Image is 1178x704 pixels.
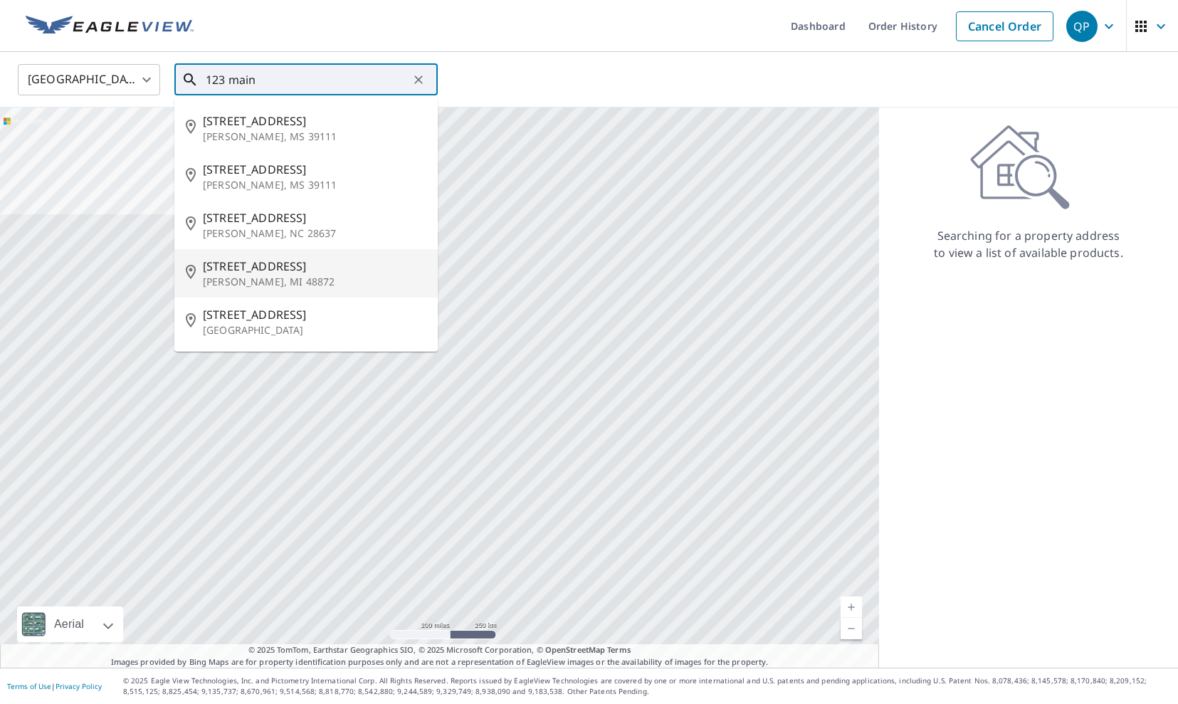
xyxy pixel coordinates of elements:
p: [PERSON_NAME], MS 39111 [203,130,426,144]
p: [PERSON_NAME], NC 28637 [203,226,426,241]
a: Current Level 5, Zoom In [841,597,862,618]
a: Terms of Use [7,681,51,691]
p: [PERSON_NAME], MI 48872 [203,275,426,289]
p: [GEOGRAPHIC_DATA] [203,323,426,337]
a: Terms [607,644,631,655]
span: [STREET_ADDRESS] [203,112,426,130]
p: [PERSON_NAME], MS 39111 [203,178,426,192]
a: Current Level 5, Zoom Out [841,618,862,639]
span: [STREET_ADDRESS] [203,258,426,275]
img: EV Logo [26,16,194,37]
p: © 2025 Eagle View Technologies, Inc. and Pictometry International Corp. All Rights Reserved. Repo... [123,676,1171,697]
input: Search by address or latitude-longitude [206,60,409,100]
p: Searching for a property address to view a list of available products. [933,227,1124,261]
a: Privacy Policy [56,681,102,691]
div: Aerial [17,606,123,642]
a: OpenStreetMap [545,644,605,655]
span: © 2025 TomTom, Earthstar Geographics SIO, © 2025 Microsoft Corporation, © [248,644,631,656]
span: [STREET_ADDRESS] [203,209,426,226]
p: | [7,682,102,690]
div: QP [1066,11,1098,42]
span: [STREET_ADDRESS] [203,161,426,178]
span: [STREET_ADDRESS] [203,306,426,323]
div: Aerial [50,606,88,642]
div: [GEOGRAPHIC_DATA] [18,60,160,100]
button: Clear [409,70,428,90]
a: Cancel Order [956,11,1053,41]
